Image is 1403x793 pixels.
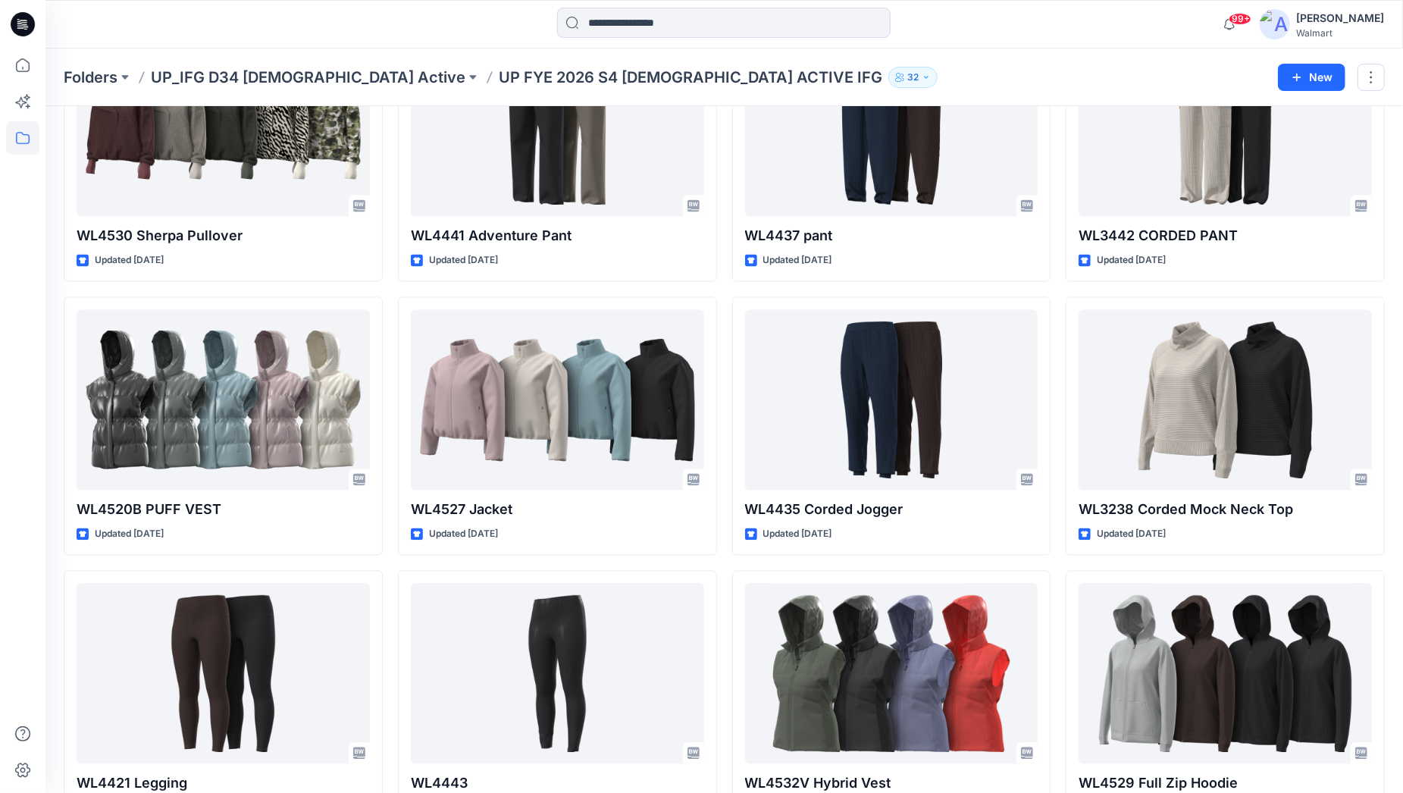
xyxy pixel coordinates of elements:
[1079,226,1372,247] p: WL3442 CORDED PANT
[499,67,882,88] p: UP FYE 2026 S4 [DEMOGRAPHIC_DATA] ACTIVE IFG
[907,69,919,86] p: 32
[77,36,370,218] a: WL4530 Sherpa Pullover
[745,500,1038,521] p: WL4435 Corded Jogger
[77,310,370,491] a: WL4520B PUFF VEST
[411,584,704,765] a: WL4443
[888,67,938,88] button: 32
[1079,584,1372,765] a: WL4529 Full Zip Hoodie
[1079,36,1372,218] a: WL3442 CORDED PANT
[1260,9,1290,39] img: avatar
[1097,253,1166,269] p: Updated [DATE]
[763,527,832,543] p: Updated [DATE]
[429,253,498,269] p: Updated [DATE]
[411,500,704,521] p: WL4527 Jacket
[411,310,704,491] a: WL4527 Jacket
[151,67,465,88] a: UP_IFG D34 [DEMOGRAPHIC_DATA] Active
[77,226,370,247] p: WL4530 Sherpa Pullover
[95,253,164,269] p: Updated [DATE]
[745,36,1038,218] a: WL4437 pant
[77,584,370,765] a: WL4421 Legging
[1278,64,1345,91] button: New
[411,226,704,247] p: WL4441 Adventure Pant
[1079,310,1372,491] a: WL3238 Corded Mock Neck Top
[1079,500,1372,521] p: WL3238 Corded Mock Neck Top
[95,527,164,543] p: Updated [DATE]
[1296,27,1384,39] div: Walmart
[745,310,1038,491] a: WL4435 Corded Jogger
[1097,527,1166,543] p: Updated [DATE]
[745,226,1038,247] p: WL4437 pant
[1296,9,1384,27] div: [PERSON_NAME]
[1229,13,1251,25] span: 99+
[411,36,704,218] a: WL4441 Adventure Pant
[763,253,832,269] p: Updated [DATE]
[77,500,370,521] p: WL4520B PUFF VEST
[64,67,117,88] a: Folders
[745,584,1038,765] a: WL4532V Hybrid Vest
[429,527,498,543] p: Updated [DATE]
